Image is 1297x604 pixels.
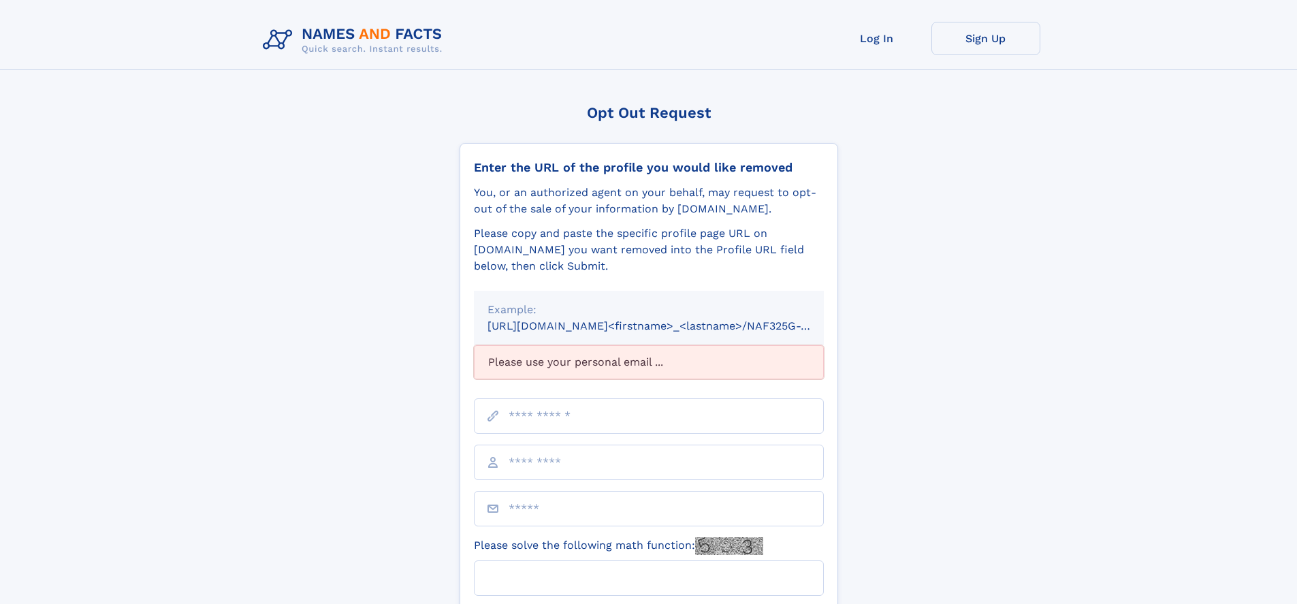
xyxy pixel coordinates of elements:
div: Please copy and paste the specific profile page URL on [DOMAIN_NAME] you want removed into the Pr... [474,225,824,274]
div: Enter the URL of the profile you would like removed [474,160,824,175]
a: Log In [822,22,931,55]
div: Opt Out Request [460,104,838,121]
img: Logo Names and Facts [257,22,453,59]
label: Please solve the following math function: [474,537,763,555]
small: [URL][DOMAIN_NAME]<firstname>_<lastname>/NAF325G-xxxxxxxx [487,319,850,332]
a: Sign Up [931,22,1040,55]
div: Please use your personal email ... [474,345,824,379]
div: Example: [487,302,810,318]
div: You, or an authorized agent on your behalf, may request to opt-out of the sale of your informatio... [474,185,824,217]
